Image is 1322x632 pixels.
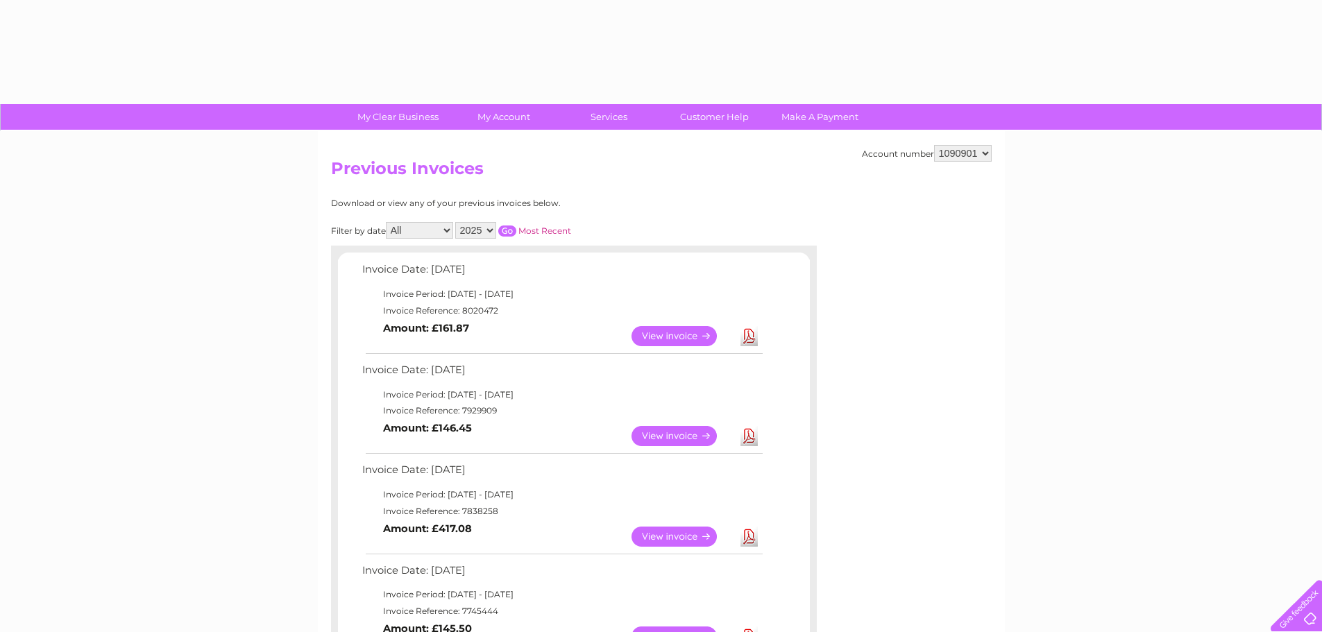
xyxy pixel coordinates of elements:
[359,386,765,403] td: Invoice Period: [DATE] - [DATE]
[359,361,765,386] td: Invoice Date: [DATE]
[359,302,765,319] td: Invoice Reference: 8020472
[740,426,758,446] a: Download
[657,104,772,130] a: Customer Help
[341,104,455,130] a: My Clear Business
[359,603,765,620] td: Invoice Reference: 7745444
[383,522,472,535] b: Amount: £417.08
[763,104,877,130] a: Make A Payment
[740,326,758,346] a: Download
[331,222,695,239] div: Filter by date
[359,586,765,603] td: Invoice Period: [DATE] - [DATE]
[383,422,472,434] b: Amount: £146.45
[862,145,992,162] div: Account number
[359,286,765,302] td: Invoice Period: [DATE] - [DATE]
[359,461,765,486] td: Invoice Date: [DATE]
[632,527,734,547] a: View
[446,104,561,130] a: My Account
[552,104,666,130] a: Services
[331,198,695,208] div: Download or view any of your previous invoices below.
[359,260,765,286] td: Invoice Date: [DATE]
[632,326,734,346] a: View
[359,402,765,419] td: Invoice Reference: 7929909
[632,426,734,446] a: View
[359,561,765,587] td: Invoice Date: [DATE]
[359,503,765,520] td: Invoice Reference: 7838258
[518,225,571,236] a: Most Recent
[740,527,758,547] a: Download
[331,159,992,185] h2: Previous Invoices
[383,322,469,334] b: Amount: £161.87
[359,486,765,503] td: Invoice Period: [DATE] - [DATE]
